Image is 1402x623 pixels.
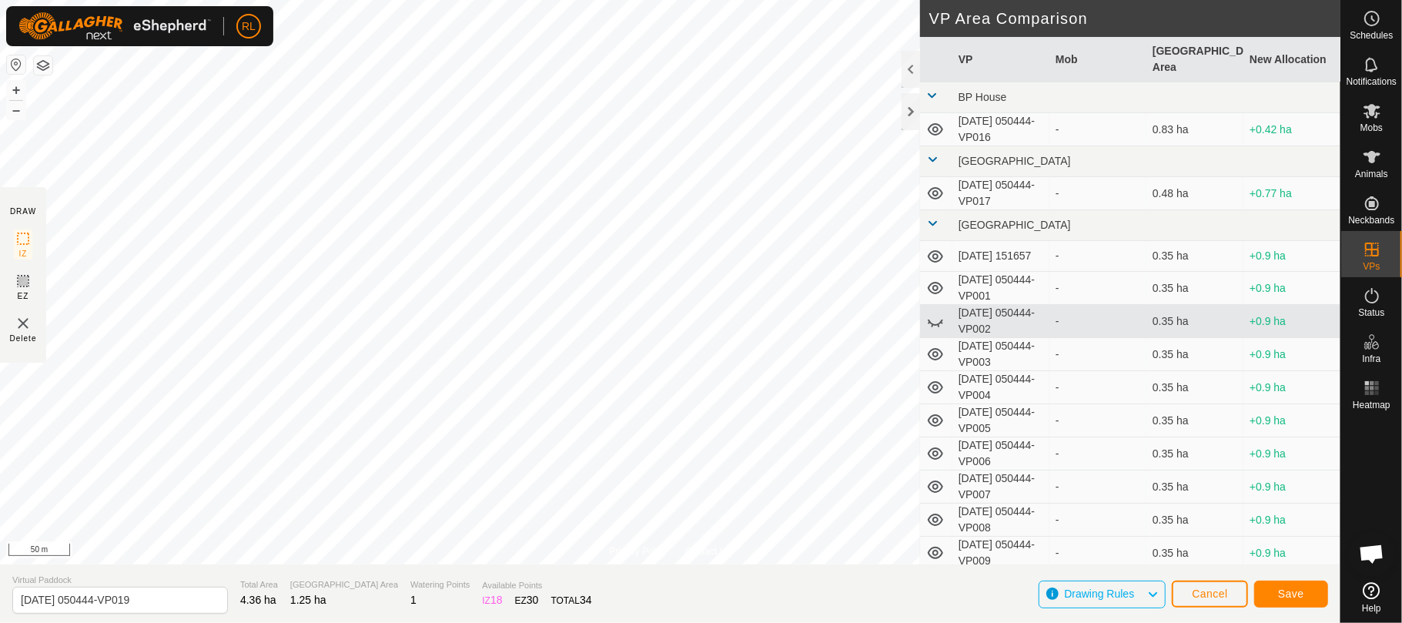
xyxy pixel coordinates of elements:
[1243,471,1340,504] td: +0.9 ha
[240,578,278,591] span: Total Area
[1146,177,1243,210] td: 0.48 ha
[1243,37,1340,82] th: New Allocation
[929,9,1340,28] h2: VP Area Comparison
[959,219,1071,231] span: [GEOGRAPHIC_DATA]
[952,241,1049,272] td: [DATE] 151657
[952,37,1049,82] th: VP
[482,579,591,592] span: Available Points
[7,81,25,99] button: +
[952,437,1049,471] td: [DATE] 050444-VP006
[1243,404,1340,437] td: +0.9 ha
[1056,280,1140,296] div: -
[1278,588,1304,600] span: Save
[952,177,1049,210] td: [DATE] 050444-VP017
[1056,512,1140,528] div: -
[1146,113,1243,146] td: 0.83 ha
[551,592,592,608] div: TOTAL
[1243,537,1340,570] td: +0.9 ha
[19,248,28,260] span: IZ
[952,504,1049,537] td: [DATE] 050444-VP008
[1243,305,1340,338] td: +0.9 ha
[1056,545,1140,561] div: -
[1362,604,1381,613] span: Help
[1064,588,1134,600] span: Drawing Rules
[1146,471,1243,504] td: 0.35 ha
[1355,169,1388,179] span: Animals
[1146,371,1243,404] td: 0.35 ha
[1243,272,1340,305] td: +0.9 ha
[10,206,36,217] div: DRAW
[410,578,470,591] span: Watering Points
[515,592,539,608] div: EZ
[1056,122,1140,138] div: -
[1192,588,1228,600] span: Cancel
[1146,37,1243,82] th: [GEOGRAPHIC_DATA] Area
[1243,113,1340,146] td: +0.42 ha
[1172,581,1248,608] button: Cancel
[7,55,25,74] button: Reset Map
[1056,413,1140,429] div: -
[12,574,228,587] span: Virtual Paddock
[290,578,398,591] span: [GEOGRAPHIC_DATA] Area
[1243,241,1340,272] td: +0.9 ha
[1254,581,1328,608] button: Save
[1146,504,1243,537] td: 0.35 ha
[1146,241,1243,272] td: 0.35 ha
[1353,400,1390,410] span: Heatmap
[1146,338,1243,371] td: 0.35 ha
[580,594,592,606] span: 34
[1363,262,1380,271] span: VPs
[410,594,417,606] span: 1
[1243,437,1340,471] td: +0.9 ha
[952,305,1049,338] td: [DATE] 050444-VP002
[482,592,502,608] div: IZ
[685,544,731,558] a: Contact Us
[1146,305,1243,338] td: 0.35 ha
[1056,186,1140,202] div: -
[1056,479,1140,495] div: -
[1347,77,1397,86] span: Notifications
[18,290,29,302] span: EZ
[34,56,52,75] button: Map Layers
[1243,177,1340,210] td: +0.77 ha
[952,471,1049,504] td: [DATE] 050444-VP007
[290,594,326,606] span: 1.25 ha
[952,113,1049,146] td: [DATE] 050444-VP016
[959,91,1007,103] span: BP House
[1056,313,1140,330] div: -
[1146,272,1243,305] td: 0.35 ha
[952,537,1049,570] td: [DATE] 050444-VP009
[1341,576,1402,619] a: Help
[14,314,32,333] img: VP
[952,404,1049,437] td: [DATE] 050444-VP005
[527,594,539,606] span: 30
[1349,531,1395,577] div: Open chat
[18,12,211,40] img: Gallagher Logo
[1049,37,1146,82] th: Mob
[490,594,503,606] span: 18
[1056,380,1140,396] div: -
[1362,354,1380,363] span: Infra
[1243,338,1340,371] td: +0.9 ha
[240,594,276,606] span: 4.36 ha
[1146,404,1243,437] td: 0.35 ha
[1360,123,1383,132] span: Mobs
[952,338,1049,371] td: [DATE] 050444-VP003
[242,18,256,35] span: RL
[1243,371,1340,404] td: +0.9 ha
[1243,504,1340,537] td: +0.9 ha
[1056,248,1140,264] div: -
[1146,437,1243,471] td: 0.35 ha
[7,101,25,119] button: –
[609,544,667,558] a: Privacy Policy
[1056,347,1140,363] div: -
[1056,446,1140,462] div: -
[1348,216,1394,225] span: Neckbands
[959,155,1071,167] span: [GEOGRAPHIC_DATA]
[1350,31,1393,40] span: Schedules
[952,371,1049,404] td: [DATE] 050444-VP004
[10,333,37,344] span: Delete
[952,272,1049,305] td: [DATE] 050444-VP001
[1146,537,1243,570] td: 0.35 ha
[1358,308,1384,317] span: Status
